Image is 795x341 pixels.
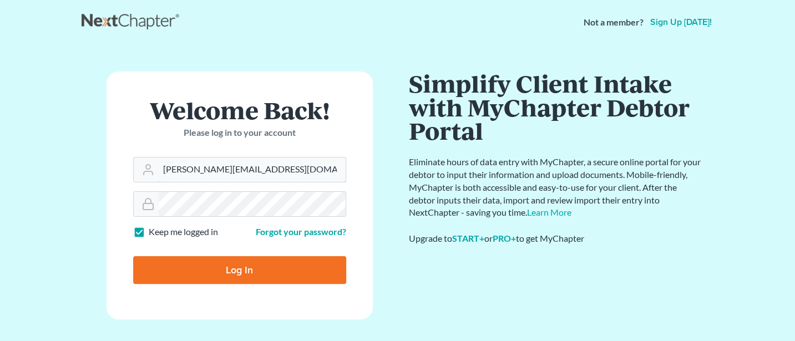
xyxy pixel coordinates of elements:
a: PRO+ [493,233,516,243]
p: Eliminate hours of data entry with MyChapter, a secure online portal for your debtor to input the... [409,156,703,219]
label: Keep me logged in [149,226,218,238]
a: Sign up [DATE]! [648,18,714,27]
a: Forgot your password? [256,226,346,237]
h1: Welcome Back! [133,98,346,122]
h1: Simplify Client Intake with MyChapter Debtor Portal [409,72,703,142]
input: Log In [133,256,346,284]
a: START+ [452,233,484,243]
p: Please log in to your account [133,126,346,139]
a: Learn More [527,207,571,217]
div: Upgrade to or to get MyChapter [409,232,703,245]
input: Email Address [159,157,346,182]
strong: Not a member? [584,16,644,29]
